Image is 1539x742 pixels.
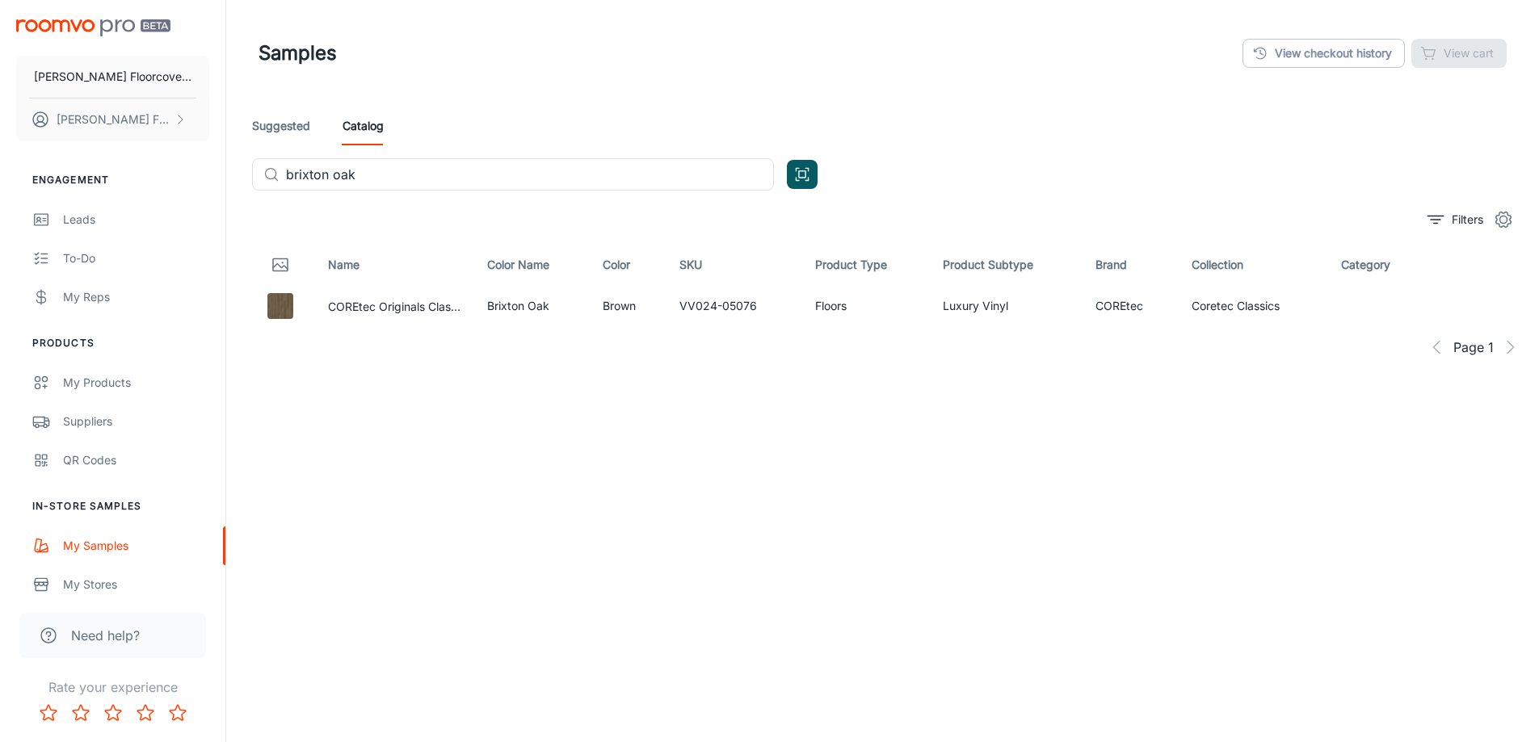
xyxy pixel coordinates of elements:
a: Catalog [343,107,384,145]
div: My Stores [63,576,209,593]
button: settings [1487,203,1520,236]
button: Rate 5 star [162,697,194,729]
th: Color Name [474,242,590,287]
div: My Products [63,374,209,392]
p: [PERSON_NAME] Floorcovering [34,68,191,86]
button: Open QR code scanner [787,160,818,189]
p: Filters [1452,211,1483,228]
div: My Reps [63,288,209,306]
span: Need help? [71,626,140,645]
th: Color [590,242,667,287]
div: My Samples [63,537,209,555]
button: Rate 3 star [97,697,129,729]
button: [PERSON_NAME] Floorcovering [16,99,209,140]
th: Collection [1179,242,1328,287]
th: Product Type [802,242,931,287]
div: Leads [63,211,209,228]
a: View checkout history [1243,39,1405,68]
td: VV024-05076 [666,287,802,325]
td: Luxury Vinyl [930,287,1083,325]
a: Suggested [252,107,310,145]
div: To-do [63,249,209,267]
td: Brixton Oak [474,287,590,325]
td: Brown [590,287,667,325]
img: Roomvo PRO Beta [16,19,170,36]
svg: Thumbnail [271,255,290,275]
button: filter [1423,207,1487,233]
p: [PERSON_NAME] Floorcovering [57,111,170,128]
p: Rate your experience [13,677,212,697]
button: [PERSON_NAME] Floorcovering [16,56,209,98]
button: Rate 1 star [32,697,65,729]
div: QR Codes [63,451,209,469]
td: Coretec Classics [1179,287,1328,325]
th: Brand [1083,242,1179,287]
button: Rate 4 star [129,697,162,729]
button: Rate 2 star [65,697,97,729]
td: Floors [802,287,931,325]
div: Suppliers [63,413,209,430]
h1: Samples [259,39,337,68]
button: COREtec Originals Classics VV024 [328,298,461,316]
span: Page 1 [1453,337,1494,357]
th: Product Subtype [930,242,1083,287]
td: COREtec [1083,287,1179,325]
input: Search [286,158,774,191]
th: Name [315,242,474,287]
th: Category [1328,242,1435,287]
th: SKU [666,242,802,287]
